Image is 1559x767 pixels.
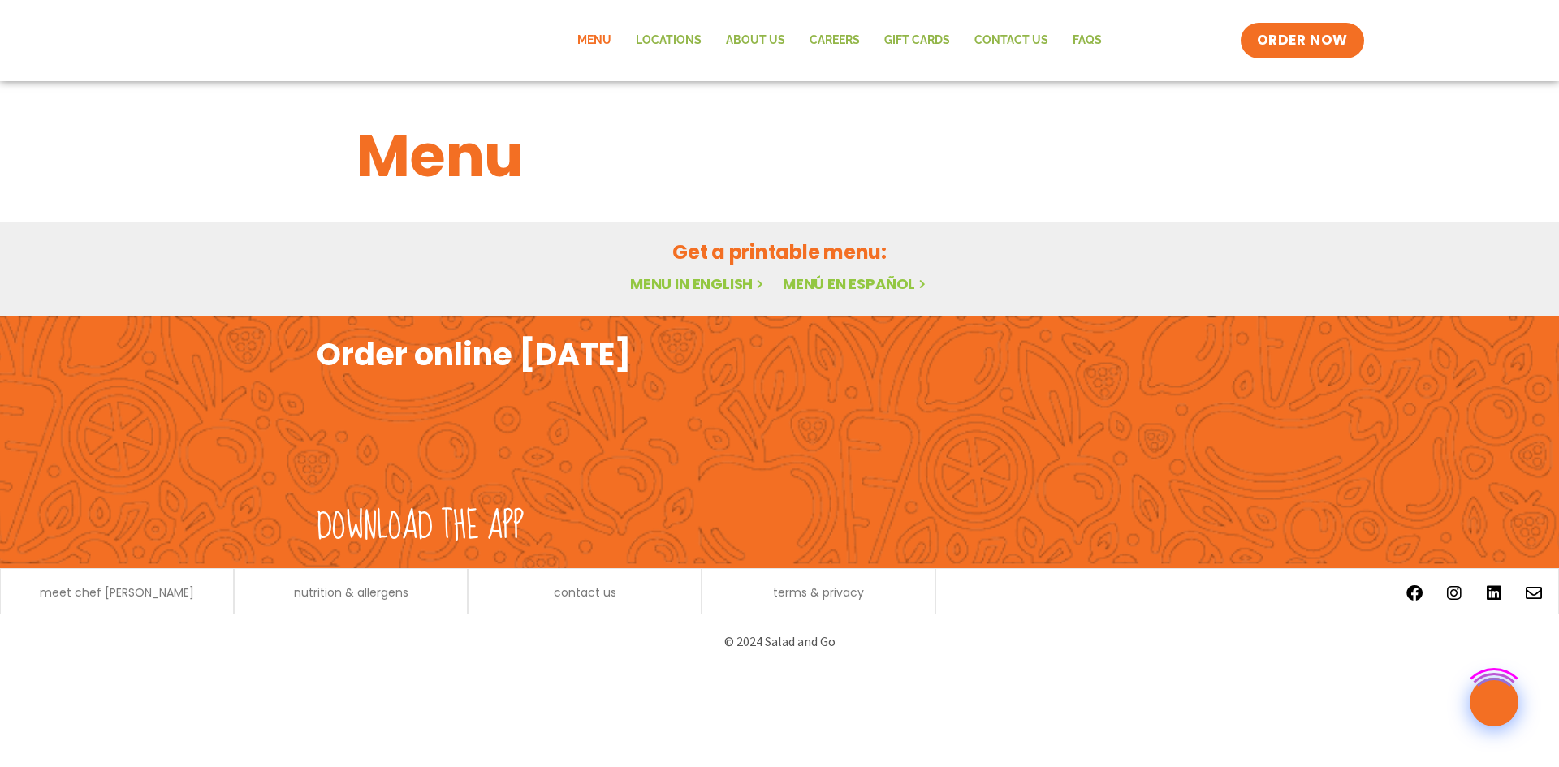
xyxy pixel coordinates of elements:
[1241,23,1364,58] a: ORDER NOW
[784,381,1004,503] img: appstore
[294,587,408,598] a: nutrition & allergens
[714,22,797,59] a: About Us
[325,631,1234,653] p: © 2024 Salad and Go
[317,504,524,549] h2: Download the app
[624,22,714,59] a: Locations
[554,587,616,598] a: contact us
[356,112,1203,200] h1: Menu
[356,238,1203,266] h2: Get a printable menu:
[1257,31,1348,50] span: ORDER NOW
[40,587,194,598] a: meet chef [PERSON_NAME]
[1060,22,1114,59] a: FAQs
[317,334,631,374] h2: Order online [DATE]
[195,8,438,73] img: new-SAG-logo-768×292
[783,274,929,294] a: Menú en español
[565,22,624,59] a: Menu
[872,22,962,59] a: GIFT CARDS
[962,22,1060,59] a: Contact Us
[797,22,872,59] a: Careers
[317,374,560,496] img: fork
[1021,381,1242,503] img: google_play
[773,587,864,598] a: terms & privacy
[565,22,1114,59] nav: Menu
[630,274,767,294] a: Menu in English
